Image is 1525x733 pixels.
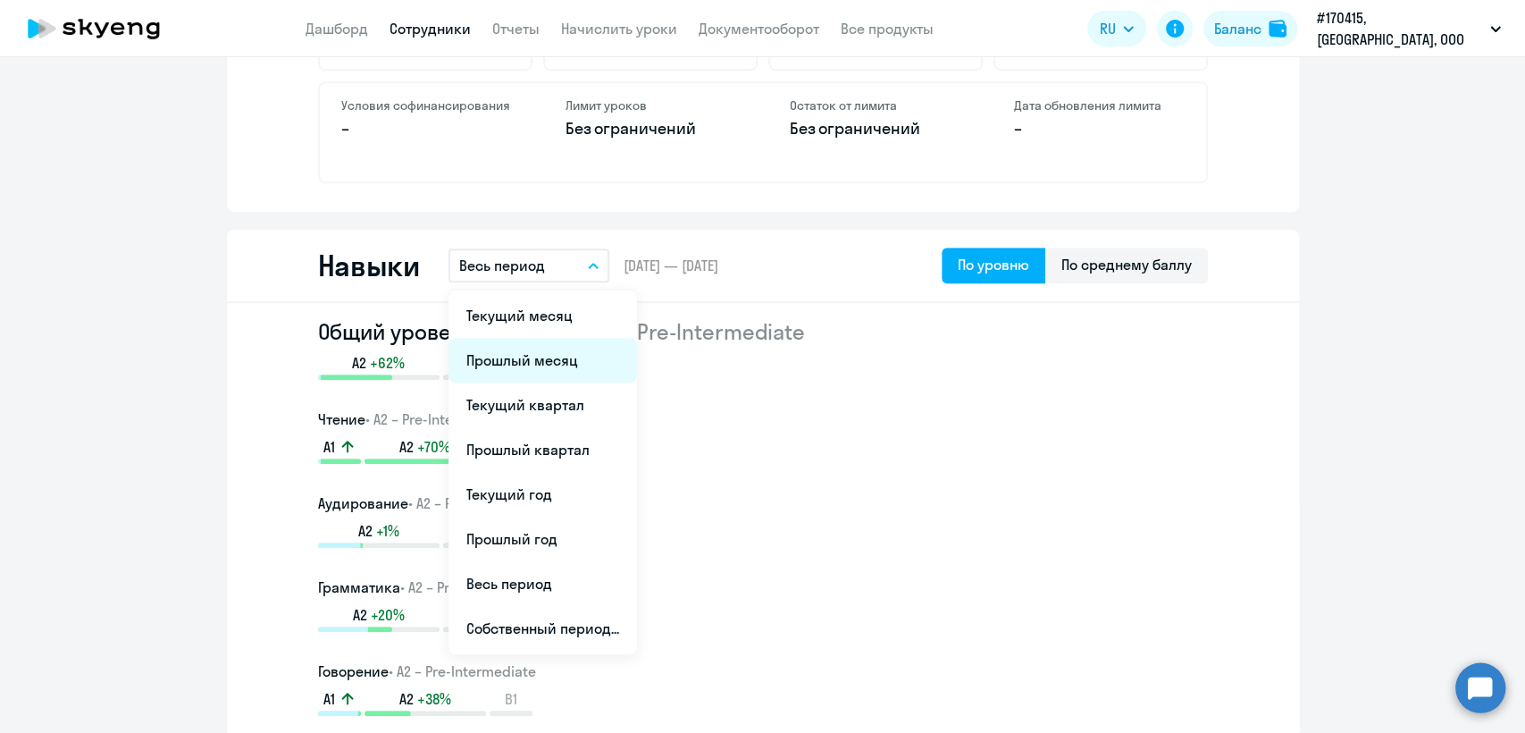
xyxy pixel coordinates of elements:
span: A2 [353,605,367,625]
span: A1 [323,437,335,457]
h3: Говорение [318,661,1208,682]
div: По среднему баллу [1061,254,1192,275]
span: A2 [399,437,414,457]
h2: Общий уровень за период [318,317,1208,346]
span: B1 [505,689,517,709]
h3: Аудирование [318,493,1208,514]
span: • A2 – Pre-Intermediate [400,578,548,596]
span: +1% [376,521,399,541]
span: [DATE] — [DATE] [624,256,718,275]
span: RU [1100,18,1116,39]
span: A2 [399,689,414,709]
span: +70% [417,437,450,457]
span: A2 [358,521,373,541]
span: • A2 – Pre-Intermediate [408,494,556,512]
a: Начислить уроки [561,20,677,38]
ul: RU [448,290,637,654]
span: A1 [323,689,335,709]
h4: Остаток от лимита [790,97,960,114]
p: Весь период [459,255,545,276]
span: +38% [417,689,451,709]
button: Балансbalance [1203,11,1297,46]
span: • A2 – Pre-Intermediate [389,662,536,680]
span: +62% [370,353,405,373]
h3: Грамматика [318,577,1208,598]
a: Документооборот [699,20,819,38]
h4: Лимит уроков [566,97,736,114]
button: Весь период [448,249,609,282]
button: #170415, [GEOGRAPHIC_DATA], ООО [1308,7,1510,50]
a: Дашборд [306,20,368,38]
span: • A2 – Pre-Intermediate [582,318,805,345]
h4: Дата обновления лимита [1014,97,1185,114]
a: Сотрудники [390,20,471,38]
span: • A2 – Pre-Intermediate [365,410,513,428]
h2: Навыки [318,248,420,283]
span: +20% [371,605,405,625]
span: A2 [352,353,366,373]
h3: Чтение [318,409,1208,430]
img: balance [1269,20,1286,38]
p: – [341,117,512,140]
p: Без ограничений [566,117,736,140]
p: – [1014,117,1185,140]
h4: Условия софинансирования [341,97,512,114]
button: RU [1087,11,1146,46]
div: По уровню [958,254,1029,275]
p: #170415, [GEOGRAPHIC_DATA], ООО [1317,7,1483,50]
p: Без ограничений [790,117,960,140]
div: Баланс [1214,18,1261,39]
a: Все продукты [841,20,934,38]
a: Отчеты [492,20,540,38]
